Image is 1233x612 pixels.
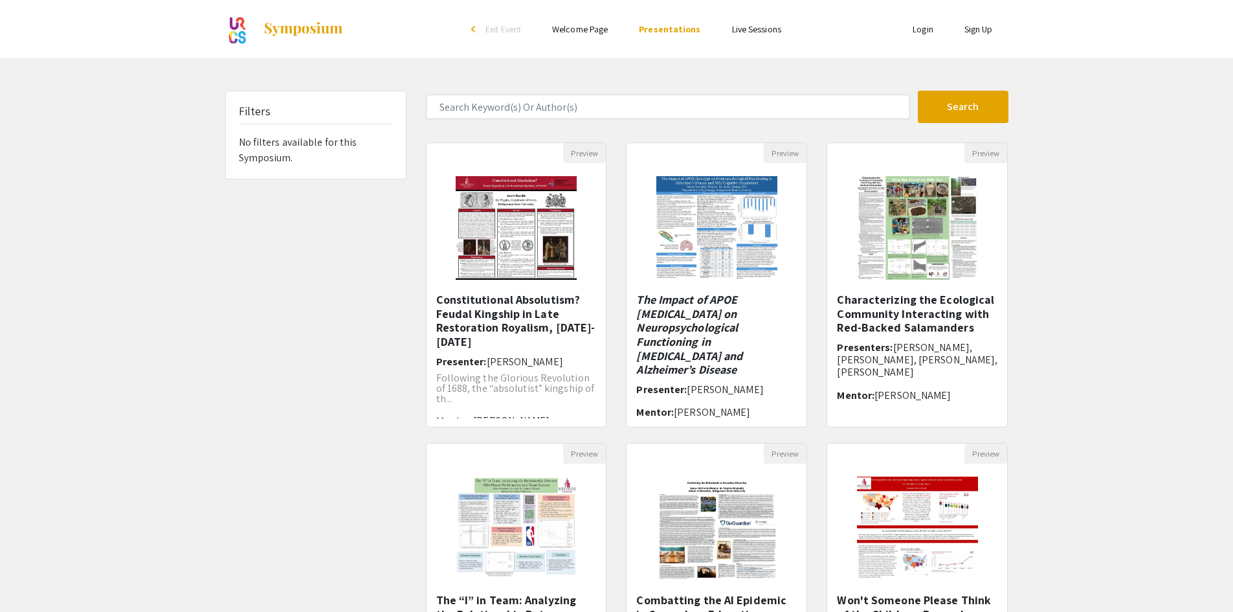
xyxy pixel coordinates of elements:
[263,21,344,37] img: Symposium by ForagerOne
[674,405,750,419] span: [PERSON_NAME]
[874,389,951,402] span: [PERSON_NAME]
[844,464,991,593] img: <p>Won't Someone Please Think of the Children: Banned Books and their Impact on Cultural Diversit...
[485,23,521,35] span: Exit Event
[837,341,997,379] h6: Presenters:
[471,25,479,33] div: arrow_back_ios
[426,95,910,119] input: Search Keyword(s) Or Author(s)
[964,444,1007,464] button: Preview
[964,23,993,35] a: Sign Up
[436,293,597,348] h5: Constitutional Absolutism? Feudal Kingship in Late Restoration Royalism, [DATE]-[DATE]
[964,143,1007,163] button: Preview
[844,163,991,293] img: <p><span style="color: rgba(0, 0, 0, 0.847);">Characterizing the Ecological Community Interacting...
[443,163,590,293] img: <p>Constitutional Absolutism? Feudal Kingship in Late Restoration Royalism, 1679-1688</p>
[764,143,806,163] button: Preview
[639,23,700,35] a: Presentations
[827,142,1008,427] div: Open Presentation <p><span style="color: rgba(0, 0, 0, 0.847);">Characterizing the Ecological Com...
[636,383,797,396] h6: Presenter:
[626,142,807,427] div: Open Presentation <p><em style="color: rgb(0, 0, 0);">The Impact of APOE Genotype on Neuropsychol...
[436,371,595,405] span: Following the Glorious Revolution of 1688, the “absolutist” kingship of th...
[443,464,590,593] img: <p><span style="background-color: transparent; color: rgb(0, 0, 0);">The “I” in Team: Analyzing t...
[225,13,344,45] a: ATP Symposium
[552,23,608,35] a: Welcome Page
[636,292,742,377] em: The Impact of APOE [MEDICAL_DATA] on Neuropsychological Functioning in [MEDICAL_DATA] and Alzheim...
[837,293,997,335] h5: Characterizing the Ecological Community Interacting with Red-Backed Salamanders
[426,142,607,427] div: Open Presentation <p>Constitutional Absolutism? Feudal Kingship in Late Restoration Royalism, 167...
[563,143,606,163] button: Preview
[643,163,790,293] img: <p><em style="color: rgb(0, 0, 0);">The Impact of APOE Genotype on Neuropsychological Functioning...
[837,389,874,402] span: Mentor:
[837,341,997,379] span: [PERSON_NAME], [PERSON_NAME], [PERSON_NAME], [PERSON_NAME]
[918,91,1008,123] button: Search
[436,356,597,368] h6: Presenter:
[637,464,797,593] img: <p><span style="color: rgb(0, 0, 0);">Combatting the AI Epidemic in Secondary Education&nbsp;</sp...
[563,444,606,464] button: Preview
[636,405,674,419] span: Mentor:
[487,355,563,368] span: [PERSON_NAME]
[687,383,763,396] span: [PERSON_NAME]
[732,23,781,35] a: Live Sessions
[473,414,550,427] span: [PERSON_NAME]
[239,104,271,119] h5: Filters
[913,23,933,35] a: Login
[764,444,806,464] button: Preview
[436,414,474,427] span: Mentor:
[226,91,406,179] div: No filters available for this Symposium.
[225,13,250,45] img: ATP Symposium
